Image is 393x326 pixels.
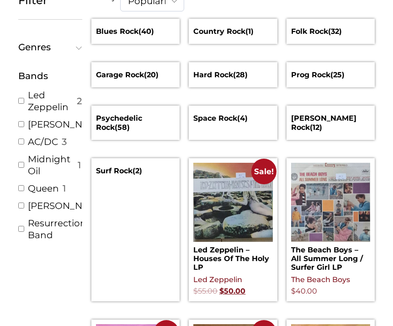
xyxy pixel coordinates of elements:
[28,182,59,194] a: Queen
[193,242,272,272] h2: Led Zeppelin – Houses Of The Holy LP
[245,27,254,36] mark: (1)
[237,114,248,123] mark: (4)
[96,23,175,39] a: Visit product category Blues Rock
[62,136,67,148] span: 3
[193,275,242,284] a: Led Zeppelin
[291,110,370,135] h2: [PERSON_NAME] Rock
[28,89,73,113] a: Led Zeppelin
[193,23,272,39] h2: Country Rock
[233,70,248,79] mark: (28)
[291,242,370,272] h2: The Beach Boys – All Summer Long / Surfer Girl LP
[96,163,175,179] h2: Surf Rock
[193,67,272,83] a: Visit product category Hard Rock
[18,43,82,52] button: Genres
[193,110,272,126] a: Visit product category Space Rock
[28,136,58,148] a: AC/DC
[28,153,74,177] a: Midnight Oil
[78,159,81,171] span: 1
[28,217,91,241] a: Resurrection Band
[96,67,175,83] h2: Garage Rock
[96,23,175,39] h2: Blues Rock
[330,70,345,79] mark: (25)
[291,23,370,39] h2: Folk Rock
[193,67,272,83] h2: Hard Rock
[193,287,218,295] bdi: 55.00
[193,163,272,272] a: Sale! Led Zeppelin – Houses Of The Holy LP
[115,123,130,132] mark: (58)
[219,287,224,295] span: $
[96,110,175,135] a: Visit product category Psychedelic Rock
[291,275,350,284] a: The Beach Boys
[291,163,370,272] a: The Beach Boys – All Summer Long / Surfer Girl LP
[219,287,245,295] bdi: 50.00
[291,287,317,295] bdi: 40.00
[138,27,154,36] mark: (40)
[96,163,175,179] a: Visit product category Surf Rock
[133,166,142,175] mark: (2)
[77,95,82,107] span: 2
[96,110,175,135] h2: Psychedelic Rock
[193,163,272,242] img: Led Zeppelin – Houses Of The Holy LP
[28,200,106,212] a: [PERSON_NAME]
[193,287,198,295] span: $
[251,159,276,184] span: Sale!
[291,67,370,83] a: Visit product category Prog Rock
[310,123,322,132] mark: (12)
[28,118,106,130] a: [PERSON_NAME]
[18,43,78,52] span: Genres
[96,67,175,83] a: Visit product category Garage Rock
[144,70,159,79] mark: (20)
[291,287,296,295] span: $
[193,110,272,126] h2: Space Rock
[18,69,82,83] div: Bands
[193,23,272,39] a: Visit product category Country Rock
[328,27,342,36] mark: (32)
[291,163,370,242] img: The Beach Boys – All Summer Long / Surfer Girl LP
[291,23,370,39] a: Visit product category Folk Rock
[291,67,370,83] h2: Prog Rock
[291,110,370,135] a: Visit product category Stoner Rock
[63,182,66,194] span: 1
[28,246,86,270] a: Aphrodite's Child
